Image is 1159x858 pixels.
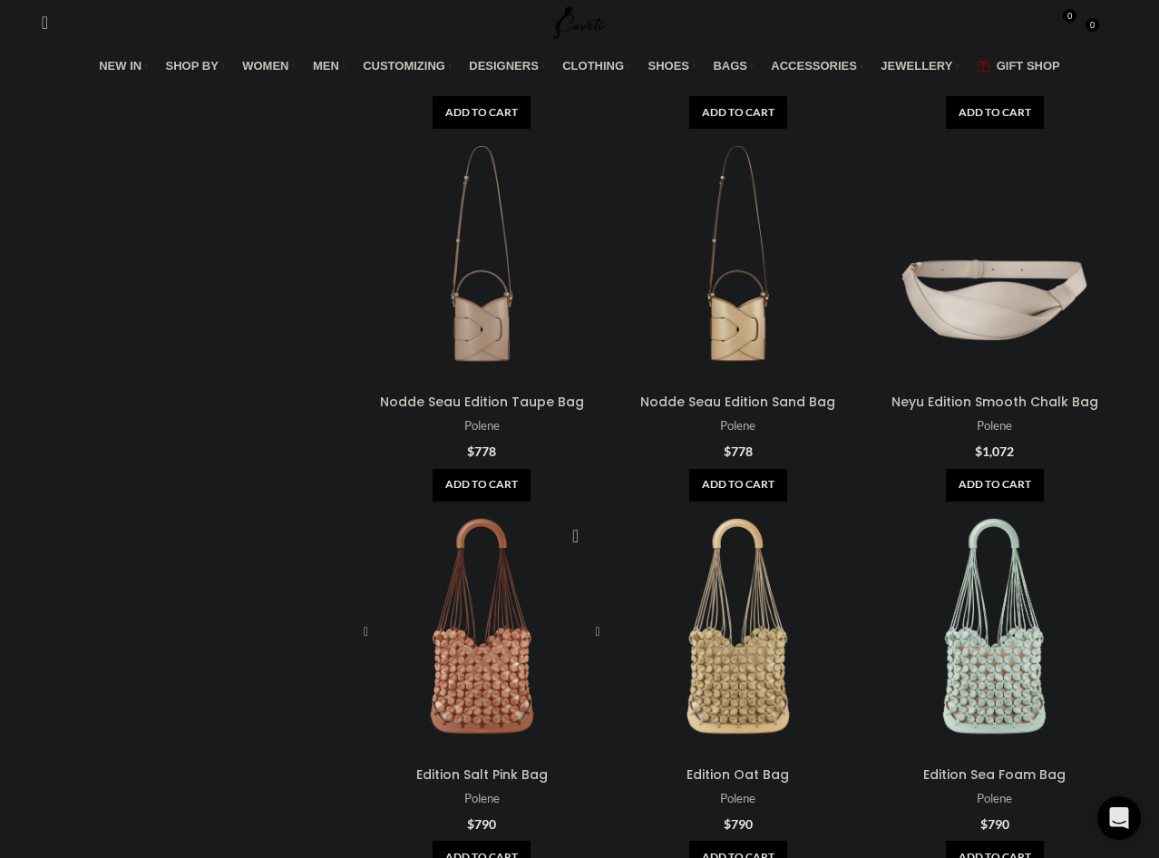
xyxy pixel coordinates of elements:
span: JEWELLERY [881,59,952,73]
span: Add to cart [433,96,531,129]
a: Add to cart: “Nodde Seau Edition Taupe Bag” [433,469,531,502]
span: Add to cart [946,96,1044,129]
a: Site logo [550,14,610,29]
span: 0 [1086,18,1099,32]
a: 0 [1052,5,1076,41]
bdi: 790 [724,816,753,832]
a: Polene [720,417,755,434]
span: Add to cart [689,96,787,129]
a: Nodde Seau Edition Sand Bag [640,393,835,411]
div: Open Intercom Messenger [1097,796,1141,840]
a: GIFT SHOP [977,48,1060,84]
a: Neyu Edition Smooth Chalk Bag [869,134,1120,385]
a: NEW IN [99,48,147,84]
span: Add to cart [946,469,1044,502]
a: Edition Sea Foam Bag [923,765,1066,784]
a: SHOES [648,48,696,84]
span: SHOES [648,59,690,73]
span: MEN [313,59,339,73]
a: MEN [313,48,345,84]
span: NEW IN [99,59,141,73]
a: Quick view [553,516,599,557]
div: My Wishlist [1082,5,1100,41]
a: Add to cart: “Neyu Edition Smooth Chalk Bag” [946,469,1044,502]
a: Add to cart: “Nodde Seau Edition Black Bag” [433,96,531,129]
span: SHOP BY [166,59,219,73]
a: Edition Sea Foam Bag [869,507,1120,758]
bdi: 790 [980,816,1009,832]
span: $ [975,444,982,459]
span: CUSTOMIZING [363,59,445,73]
span: BAGS [713,59,747,73]
span: Add to cart [689,469,787,502]
span: $ [467,816,474,832]
a: CLOTHING [562,48,629,84]
bdi: 790 [467,816,496,832]
a: Polene [977,790,1012,807]
span: WOMEN [242,59,288,73]
span: Add to cart [433,469,531,502]
a: Polene [720,790,755,807]
img: GiftBag [977,60,990,72]
a: Add to cart: “Neyu Edition Smooth Beige Bag” [689,96,787,129]
bdi: 1,072 [975,444,1014,459]
a: Polene [464,790,500,807]
a: Nodde Seau Edition Sand Bag [613,134,864,385]
a: ACCESSORIES [771,48,862,84]
a: Add to cart: “Nodde Seau Edition Cognac Bag” [946,96,1044,129]
a: SHOP BY [166,48,225,84]
a: Polene [464,417,500,434]
a: Neyu Edition Smooth Chalk Bag [891,393,1098,411]
span: CLOTHING [562,59,624,73]
bdi: 778 [724,444,753,459]
span: GIFT SHOP [997,59,1060,73]
a: Edition Oat Bag [613,507,864,758]
span: $ [980,816,988,832]
a: JEWELLERY [881,48,958,84]
a: Edition Oat Bag [687,765,789,784]
a: Edition Salt Pink Bag [416,765,548,784]
a: Nodde Seau Edition Taupe Bag [380,393,584,411]
span: ACCESSORIES [771,59,857,73]
a: Nodde Seau Edition Taupe Bag [356,134,608,385]
bdi: 778 [467,444,496,459]
a: WOMEN [242,48,295,84]
a: CUSTOMIZING [363,48,451,84]
a: BAGS [713,48,753,84]
div: Main navigation [30,48,1129,84]
span: DESIGNERS [469,59,539,73]
a: Add to cart: “Nodde Seau Edition Sand Bag” [689,469,787,502]
span: $ [724,444,731,459]
span: 0 [1063,9,1076,23]
a: DESIGNERS [469,48,544,84]
a: Search [30,5,48,41]
a: Edition Salt Pink Bag [356,507,608,758]
span: $ [724,816,731,832]
a: Polene [977,417,1012,434]
span: $ [467,444,474,459]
